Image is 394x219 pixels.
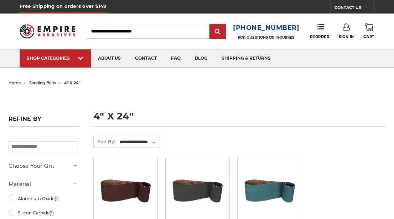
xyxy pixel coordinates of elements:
[20,21,75,42] img: Empire Abrasives
[29,80,56,85] a: sanding belts
[9,162,78,170] h5: Choose Your Grit
[9,192,78,205] a: Aluminum Oxide
[94,136,115,147] label: Sort By:
[188,49,214,68] a: blog
[310,34,330,39] span: Reorder
[91,49,128,68] a: about us
[9,80,21,85] a: home
[118,137,160,148] select: Sort By:
[50,210,54,215] span: (1)
[363,34,374,39] span: Cart
[93,111,385,127] h1: 4" x 24"
[171,163,224,217] img: 4" x 24" Silicon Carbide File Belt
[99,163,152,217] img: 4" x 24" Aluminum Oxide Sanding Belt
[335,4,374,14] a: CONTACT US
[164,49,188,68] a: faq
[233,23,300,33] a: [PHONE_NUMBER]
[243,163,296,217] img: 4" x 24" Zirconia Sanding Belt
[9,207,78,219] a: Silicon Carbide
[310,23,330,39] a: Reorder
[64,80,81,85] span: 4" x 24"
[363,23,374,39] a: Cart
[9,116,78,127] h5: Refine by
[27,55,84,61] div: SHOP CATEGORIES
[128,49,164,68] a: contact
[233,35,300,40] p: FOR QUESTIONS OR INQUIRIES
[211,25,225,39] input: Submit
[339,34,354,39] span: Sign In
[214,49,278,68] a: shipping & returns
[9,180,78,188] h5: Material
[55,196,59,201] span: (1)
